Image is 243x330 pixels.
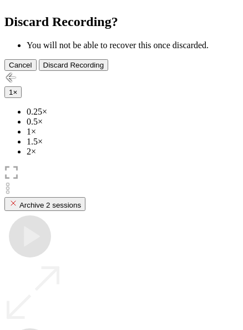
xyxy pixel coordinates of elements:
[4,86,22,98] button: 1×
[9,199,81,209] div: Archive 2 sessions
[27,40,239,50] li: You will not be able to recover this once discarded.
[27,107,239,117] li: 0.25×
[27,137,239,147] li: 1.5×
[4,197,85,211] button: Archive 2 sessions
[39,59,109,71] button: Discard Recording
[27,147,239,157] li: 2×
[9,88,13,96] span: 1
[27,127,239,137] li: 1×
[27,117,239,127] li: 0.5×
[4,59,37,71] button: Cancel
[4,14,239,29] h2: Discard Recording?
